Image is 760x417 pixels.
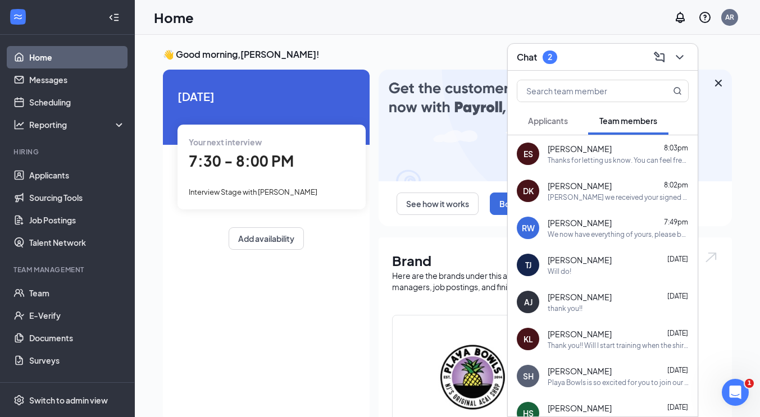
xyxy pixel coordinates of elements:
svg: Notifications [673,11,687,24]
div: AJ [524,296,533,308]
span: 1 [745,379,754,388]
div: Thanks for letting us know. You can feel free to [PERSON_NAME] on GroupMe who is our general mana... [548,155,689,165]
span: 8:03pm [664,144,688,152]
span: [PERSON_NAME] [548,217,612,228]
span: [PERSON_NAME] [548,180,612,191]
span: Applicants [528,116,568,126]
a: Scheduling [29,91,125,113]
svg: Analysis [13,119,25,130]
div: Switch to admin view [29,395,108,406]
input: Search team member [517,80,650,102]
svg: Cross [712,76,725,90]
div: AR [725,12,734,22]
span: [DATE] [667,366,688,374]
img: Playa Bowls [435,341,507,413]
div: 2 [548,52,552,62]
a: Messages [29,68,125,91]
a: E-Verify [29,304,125,327]
div: TJ [525,259,531,271]
span: [DATE] [667,292,688,300]
svg: WorkstreamLogo [12,11,24,22]
button: See how it works [397,193,479,215]
span: [PERSON_NAME] [548,328,612,340]
svg: Settings [13,395,25,406]
div: SH [523,370,534,382]
button: ChevronDown [671,48,689,66]
div: Here are the brands under this account. Click into a brand to see your locations, managers, job p... [392,270,718,292]
button: Book a demo [490,193,558,215]
span: [PERSON_NAME] [548,143,612,154]
span: Team members [599,116,657,126]
div: Reporting [29,119,126,130]
svg: Collapse [108,12,120,23]
div: Hiring [13,147,123,157]
img: payroll-large.gif [379,70,732,181]
a: Job Postings [29,209,125,231]
a: Home [29,46,125,68]
img: open.6027fd2a22e1237b5b06.svg [704,251,718,264]
iframe: Intercom live chat [722,379,749,406]
a: Sourcing Tools [29,186,125,209]
div: Team Management [13,265,123,274]
span: [DATE] [667,403,688,411]
div: [PERSON_NAME] we received your signed offer! To start your onboarding process, can you please ema... [548,193,689,202]
span: [DATE] [178,88,355,105]
span: [PERSON_NAME] [548,402,612,414]
svg: ComposeMessage [653,51,666,64]
h3: Chat [517,51,537,63]
button: ComposeMessage [650,48,668,66]
span: [PERSON_NAME] [548,291,612,303]
div: DK [523,185,534,196]
div: Will do! [548,267,571,276]
h3: 👋 Good morning, [PERSON_NAME] ! [163,48,732,61]
svg: MagnifyingGlass [673,86,682,95]
span: Your next interview [189,137,262,147]
div: Thank you!! Will I start training when the shirts come in? [548,341,689,350]
h1: Brand [392,251,718,270]
div: KL [524,333,533,345]
span: [DATE] [667,329,688,337]
a: Surveys [29,349,125,372]
span: [DATE] [667,255,688,263]
span: Interview Stage with [PERSON_NAME] [189,187,317,196]
svg: QuestionInfo [698,11,712,24]
span: [PERSON_NAME] [548,254,612,265]
a: Talent Network [29,231,125,254]
span: [PERSON_NAME] [548,365,612,377]
div: thank you!! [548,304,582,313]
div: RW [522,222,535,233]
button: Add availability [229,227,304,250]
a: Team [29,282,125,304]
span: 8:02pm [664,181,688,189]
div: Playa Bowls is so excited for you to join our team! Do you know anyone else who might be interest... [548,378,689,387]
span: 7:30 - 8:00 PM [189,152,294,170]
div: We now have everything of yours, please be sure to enter your days/times you are NOT available to... [548,230,689,239]
svg: ChevronDown [673,51,686,64]
h1: Home [154,8,194,27]
a: Documents [29,327,125,349]
div: ES [524,148,533,159]
span: 7:49pm [664,218,688,226]
a: Applicants [29,164,125,186]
